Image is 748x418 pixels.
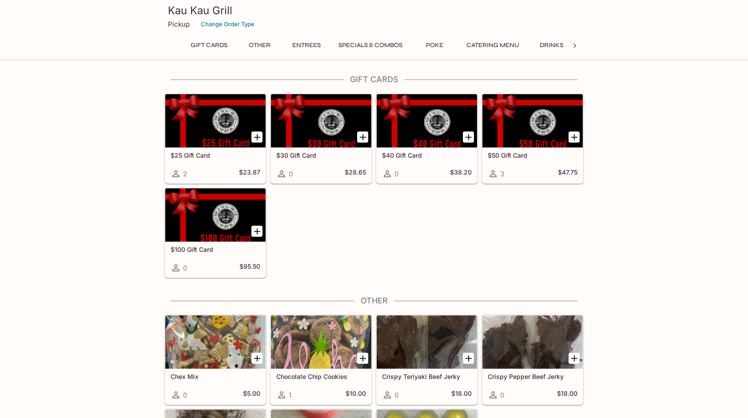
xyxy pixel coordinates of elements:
[377,315,477,369] div: Crispy Teriyaki Beef Jerky
[382,151,472,159] h5: $40 Gift Card
[271,315,372,405] a: Chocolate Chip Cookies1$10.00
[569,353,580,364] button: Add Crispy Pepper Beef Jerky
[376,315,477,405] a: Crispy Teriyaki Beef Jerky0$18.00
[165,188,266,278] a: $100 Gift Card0$95.50
[171,246,260,253] h5: $100 Gift Card
[164,75,584,84] h4: Gift Cards
[165,315,266,369] div: Chex Mix
[165,315,266,405] a: Chex Mix0$5.00
[558,168,577,179] h5: $47.75
[186,39,232,52] button: Gift Cards
[271,94,371,147] div: $30 Gift Card
[345,168,366,179] h5: $28.65
[357,131,368,143] button: Add $30 Gift Card
[165,94,266,147] div: $25 Gift Card
[183,264,187,272] span: 0
[183,170,187,178] span: 2
[482,315,583,369] div: Crispy Pepper Beef Jerky
[276,151,366,159] h5: $30 Gift Card
[357,353,368,364] button: Add Chocolate Chip Cookies
[500,391,504,399] span: 0
[286,39,326,52] button: Entrees
[271,94,372,183] a: $30 Gift Card0$28.65
[197,17,259,31] button: Change Order Type
[451,390,472,400] h5: $18.00
[243,390,260,400] h5: $5.00
[165,94,266,183] a: $25 Gift Card2$23.87
[171,373,260,380] h5: Chex Mix
[394,391,398,399] span: 0
[276,373,366,380] h5: Chocolate Chip Cookies
[531,39,571,52] button: Drinks
[462,39,524,52] button: Catering Menu
[183,391,187,399] span: 0
[377,94,477,147] div: $40 Gift Card
[251,131,263,143] button: Add $25 Gift Card
[488,151,577,159] h5: $50 Gift Card
[482,94,583,147] div: $50 Gift Card
[239,263,260,273] h5: $95.50
[488,373,577,380] h5: Crispy Pepper Beef Jerky
[289,170,293,178] span: 0
[239,39,279,52] button: Other
[450,168,472,179] h5: $38.20
[271,315,371,369] div: Chocolate Chip Cookies
[376,94,477,183] a: $40 Gift Card0$38.20
[334,39,407,52] button: Specials & Combos
[569,131,580,143] button: Add $50 Gift Card
[346,390,366,400] h5: $10.00
[171,151,260,159] h5: $25 Gift Card
[482,94,583,183] a: $50 Gift Card3$47.75
[164,296,584,306] h4: Other
[414,39,454,52] button: Poke
[289,391,291,399] span: 1
[557,390,577,400] h5: $18.00
[168,4,580,17] h3: Kau Kau Grill
[482,315,583,405] a: Crispy Pepper Beef Jerky0$18.00
[500,170,504,178] span: 3
[394,170,398,178] span: 0
[165,188,266,242] div: $100 Gift Card
[382,373,472,380] h5: Crispy Teriyaki Beef Jerky
[463,353,474,364] button: Add Crispy Teriyaki Beef Jerky
[239,168,260,179] h5: $23.87
[168,20,190,28] p: Pickup
[251,226,263,237] button: Add $100 Gift Card
[251,353,263,364] button: Add Chex Mix
[463,131,474,143] button: Add $40 Gift Card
